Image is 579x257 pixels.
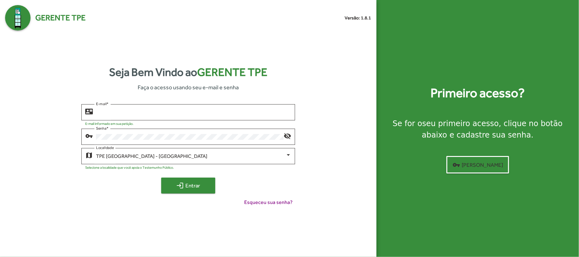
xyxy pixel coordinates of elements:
[85,122,134,125] mat-hint: E-mail informado em sua petição.
[284,132,291,139] mat-icon: visibility_off
[176,182,184,189] mat-icon: login
[384,118,571,141] div: Se for o , clique no botão abaixo e cadastre sua senha.
[167,180,210,191] span: Entrar
[109,64,267,81] strong: Seja Bem Vindo ao
[5,5,31,30] img: Logo Gerente
[345,15,371,21] small: Versão: 1.8.1
[244,199,293,206] span: Esqueceu sua senha?
[422,119,499,128] strong: seu primeiro acesso
[85,107,93,115] mat-icon: contact_mail
[96,153,207,159] span: TPE [GEOGRAPHIC_DATA] - [GEOGRAPHIC_DATA]
[35,12,86,24] span: Gerente TPE
[446,156,509,173] button: [PERSON_NAME]
[85,166,174,169] mat-hint: Selecione a localidade que você apoia o Testemunho Público.
[85,151,93,159] mat-icon: map
[452,161,460,169] mat-icon: vpn_key
[85,132,93,139] mat-icon: vpn_key
[138,83,239,91] span: Faça o acesso usando seu e-mail e senha
[452,159,503,171] span: [PERSON_NAME]
[161,178,215,193] button: Entrar
[197,66,267,78] span: Gerente TPE
[431,84,525,103] strong: Primeiro acesso?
